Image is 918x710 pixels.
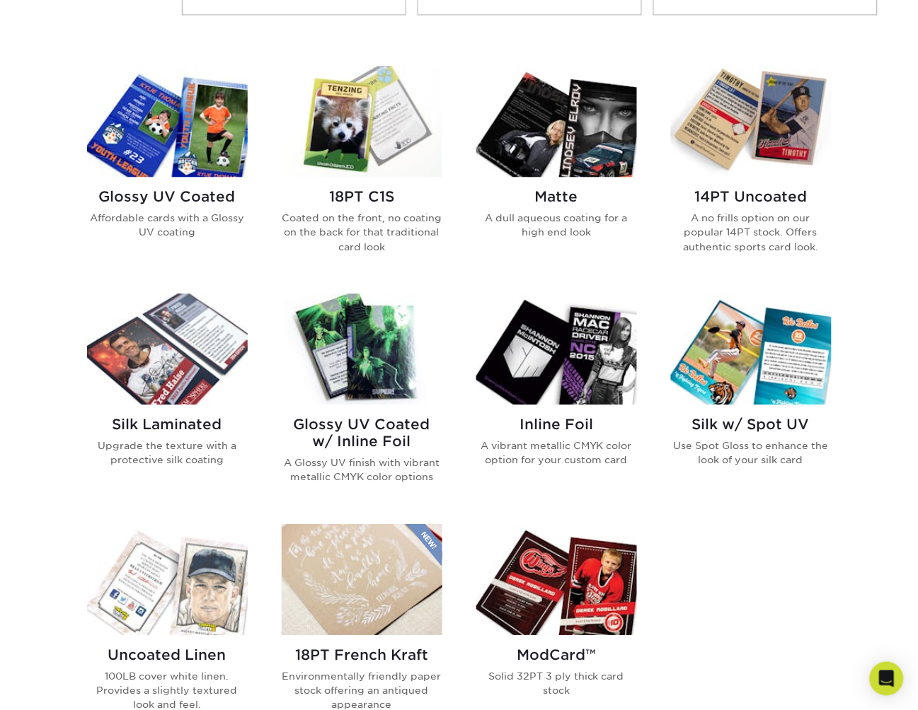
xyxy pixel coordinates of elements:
h2: ModCard™ [476,646,637,663]
h2: Inline Foil [476,416,637,433]
p: A Glossy UV finish with vibrant metallic CMYK color options [282,455,442,484]
a: Inline Foil Trading Cards Inline Foil A vibrant metallic CMYK color option for your custom card [476,293,637,507]
h2: Glossy UV Coated w/ Inline Foil [282,416,442,450]
p: Use Spot Gloss to enhance the look of your silk card [671,438,832,467]
h2: 18PT C1S [282,188,442,205]
p: A vibrant metallic CMYK color option for your custom card [476,438,637,467]
h2: Matte [476,188,637,205]
img: 18PT C1S Trading Cards [282,66,442,177]
div: Open Intercom Messenger [870,662,904,696]
img: Silk w/ Spot UV Trading Cards [671,293,832,405]
h2: 14PT Uncoated [671,188,832,205]
img: New Product [407,524,442,566]
img: Uncoated Linen Trading Cards [87,524,248,635]
img: Glossy UV Coated Trading Cards [87,66,248,177]
img: ModCard™ Trading Cards [476,524,637,635]
iframe: Google Customer Reviews [4,667,120,705]
a: 14PT Uncoated Trading Cards 14PT Uncoated A no frills option on our popular 14PT stock. Offers au... [671,66,832,277]
p: A no frills option on our popular 14PT stock. Offers authentic sports card look. [671,211,832,254]
h2: 18PT French Kraft [282,646,442,663]
a: Glossy UV Coated Trading Cards Glossy UV Coated Affordable cards with a Glossy UV coating [87,66,248,277]
img: Matte Trading Cards [476,66,637,177]
p: Affordable cards with a Glossy UV coating [87,211,248,240]
img: Inline Foil Trading Cards [476,293,637,405]
img: 14PT Uncoated Trading Cards [671,66,832,177]
h2: Silk w/ Spot UV [671,416,832,433]
a: 18PT C1S Trading Cards 18PT C1S Coated on the front, no coating on the back for that traditional ... [282,66,442,277]
p: A dull aqueous coating for a high end look [476,211,637,240]
a: Glossy UV Coated w/ Inline Foil Trading Cards Glossy UV Coated w/ Inline Foil A Glossy UV finish ... [282,293,442,507]
a: Silk Laminated Trading Cards Silk Laminated Upgrade the texture with a protective silk coating [87,293,248,507]
p: Upgrade the texture with a protective silk coating [87,438,248,467]
h2: Uncoated Linen [87,646,248,663]
a: Matte Trading Cards Matte A dull aqueous coating for a high end look [476,66,637,277]
a: Silk w/ Spot UV Trading Cards Silk w/ Spot UV Use Spot Gloss to enhance the look of your silk card [671,293,832,507]
h2: Glossy UV Coated [87,188,248,205]
p: Solid 32PT 3 ply thick card stock [476,669,637,698]
p: Coated on the front, no coating on the back for that traditional card look [282,211,442,254]
img: 18PT French Kraft Trading Cards [282,524,442,635]
img: Silk Laminated Trading Cards [87,293,248,405]
h2: Silk Laminated [87,416,248,433]
img: Glossy UV Coated w/ Inline Foil Trading Cards [282,293,442,405]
